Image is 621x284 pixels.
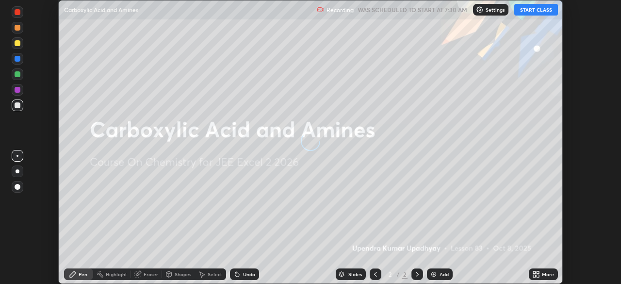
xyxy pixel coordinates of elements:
div: Undo [243,272,255,277]
h5: WAS SCHEDULED TO START AT 7:30 AM [358,5,467,14]
div: Select [208,272,222,277]
p: Carboxylic Acid and Amines [64,6,138,14]
div: Add [440,272,449,277]
div: Pen [79,272,87,277]
div: Slides [348,272,362,277]
p: Settings [486,7,505,12]
img: recording.375f2c34.svg [317,6,325,14]
div: More [542,272,554,277]
div: 2 [385,271,395,277]
img: class-settings-icons [476,6,484,14]
div: / [397,271,400,277]
div: 2 [402,270,408,279]
button: START CLASS [514,4,558,16]
div: Eraser [144,272,158,277]
div: Shapes [175,272,191,277]
div: Highlight [106,272,127,277]
p: Recording [327,6,354,14]
img: add-slide-button [430,270,438,278]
